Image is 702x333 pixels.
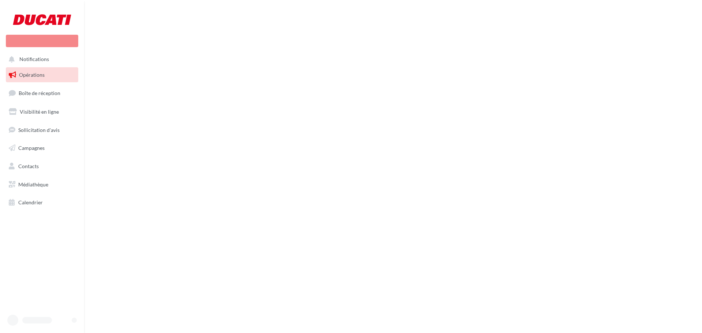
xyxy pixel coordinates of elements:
span: Contacts [18,163,39,169]
a: Calendrier [4,195,80,210]
span: Campagnes [18,145,45,151]
span: Calendrier [18,199,43,205]
a: Médiathèque [4,177,80,192]
a: Boîte de réception [4,85,80,101]
a: Sollicitation d'avis [4,122,80,138]
span: Visibilité en ligne [20,109,59,115]
span: Opérations [19,72,45,78]
span: Sollicitation d'avis [18,126,60,133]
span: Médiathèque [18,181,48,188]
span: Notifications [19,56,49,63]
a: Contacts [4,159,80,174]
div: Nouvelle campagne [6,35,78,47]
a: Visibilité en ligne [4,104,80,120]
a: Opérations [4,67,80,83]
span: Boîte de réception [19,90,60,96]
a: Campagnes [4,140,80,156]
